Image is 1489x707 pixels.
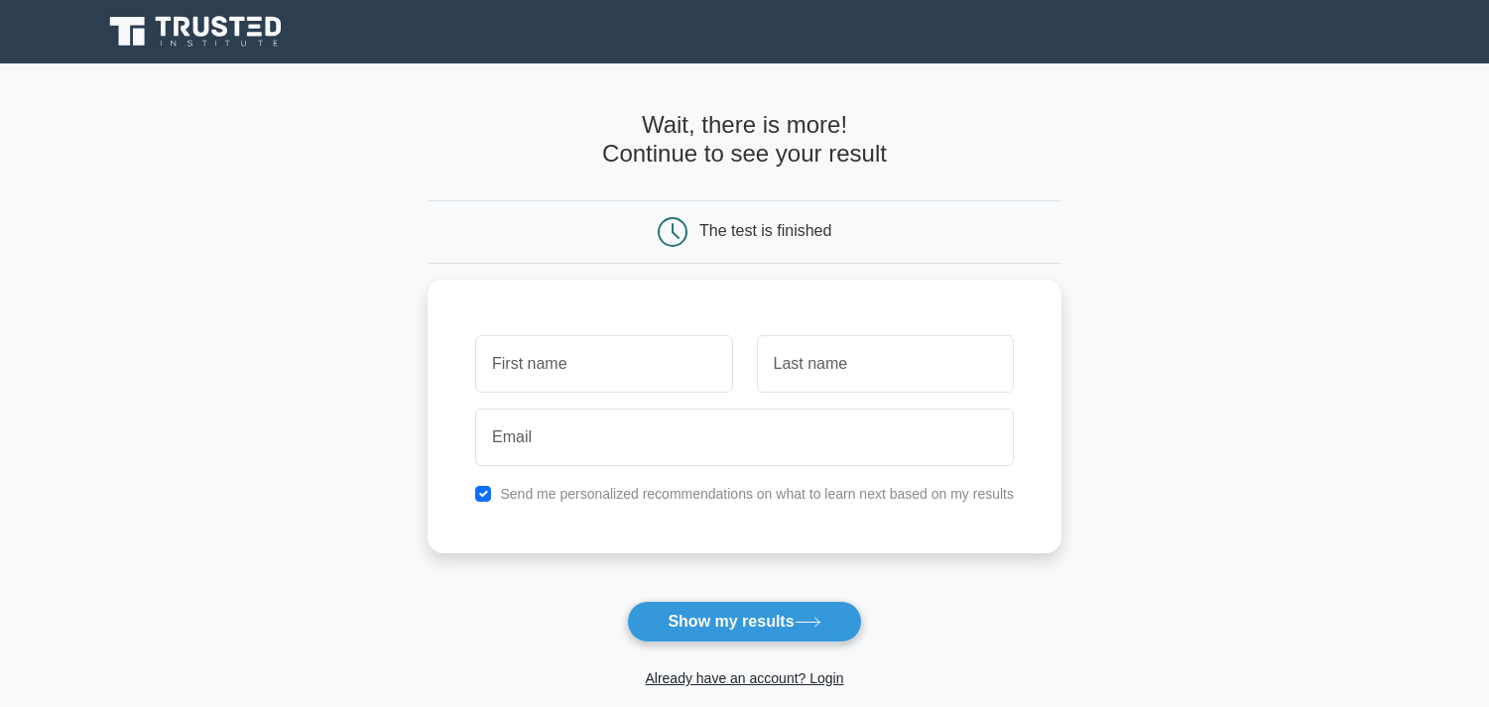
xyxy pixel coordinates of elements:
[475,335,732,393] input: First name
[699,222,831,239] div: The test is finished
[645,670,843,686] a: Already have an account? Login
[757,335,1014,393] input: Last name
[428,111,1061,169] h4: Wait, there is more! Continue to see your result
[475,409,1014,466] input: Email
[500,486,1014,502] label: Send me personalized recommendations on what to learn next based on my results
[627,601,861,643] button: Show my results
